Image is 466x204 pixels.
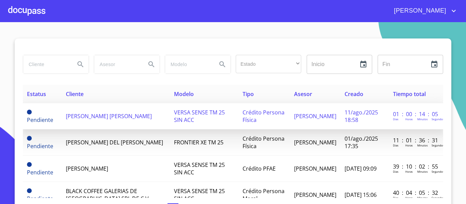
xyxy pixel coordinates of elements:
span: Crédito Persona Física [243,109,285,124]
span: Estatus [27,90,46,98]
p: Dias [393,143,398,147]
p: 40 : 04 : 05 : 32 [393,189,439,197]
span: BLACK COFFEE GALERIAS DE [GEOGRAPHIC_DATA] SRL DE C.V. [66,187,150,202]
span: Tipo [243,90,254,98]
p: Dias [393,170,398,173]
span: Crédito PFAE [243,165,276,172]
p: 11 : 01 : 36 : 31 [393,137,439,144]
p: Segundos [432,170,444,173]
span: VERSA SENSE TM 25 SIN ACC [174,187,225,202]
p: 39 : 10 : 02 : 55 [393,163,439,170]
button: Search [214,56,231,73]
span: VERSA SENSE TM 25 SIN ACC [174,109,225,124]
span: Pendiente [27,169,53,176]
button: Search [72,56,89,73]
span: [PERSON_NAME] [294,191,336,199]
input: search [23,55,70,74]
p: Horas [405,170,413,173]
span: Cliente [66,90,84,98]
span: [PERSON_NAME] [294,139,336,146]
p: Segundos [432,117,444,121]
p: Horas [405,196,413,200]
span: [PERSON_NAME] DEL [PERSON_NAME] [66,139,163,146]
span: Pendiente [27,142,53,150]
p: Minutos [417,196,428,200]
span: 11/ago./2025 18:58 [345,109,378,124]
span: Pendiente [27,136,32,141]
span: [PERSON_NAME] [389,5,450,16]
p: Horas [405,117,413,121]
input: search [94,55,141,74]
input: search [165,55,212,74]
p: Horas [405,143,413,147]
span: Creado [345,90,363,98]
span: Tiempo total [393,90,426,98]
span: Modelo [174,90,194,98]
p: Segundos [432,196,444,200]
p: Minutos [417,117,428,121]
p: Segundos [432,143,444,147]
span: [PERSON_NAME] [294,112,336,120]
div: ​ [236,55,301,73]
span: [PERSON_NAME] [66,165,108,172]
p: Dias [393,117,398,121]
span: 01/ago./2025 17:35 [345,135,378,150]
span: Pendiente [27,162,32,167]
span: [DATE] 09:09 [345,165,377,172]
span: [PERSON_NAME] [PERSON_NAME] [66,112,152,120]
p: Minutos [417,143,428,147]
span: [DATE] 15:06 [345,191,377,199]
span: VERSA SENSE TM 25 SIN ACC [174,161,225,176]
span: Pendiente [27,195,53,202]
p: 01 : 00 : 14 : 05 [393,110,439,118]
span: Crédito Persona Física [243,135,285,150]
span: [PERSON_NAME] [294,165,336,172]
span: FRONTIER XE TM 25 [174,139,223,146]
p: Minutos [417,170,428,173]
span: Pendiente [27,116,53,124]
span: Asesor [294,90,312,98]
p: Dias [393,196,398,200]
button: Search [143,56,160,73]
span: Crédito Persona Moral [243,187,285,202]
span: Pendiente [27,188,32,193]
button: account of current user [389,5,458,16]
span: Pendiente [27,110,32,114]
